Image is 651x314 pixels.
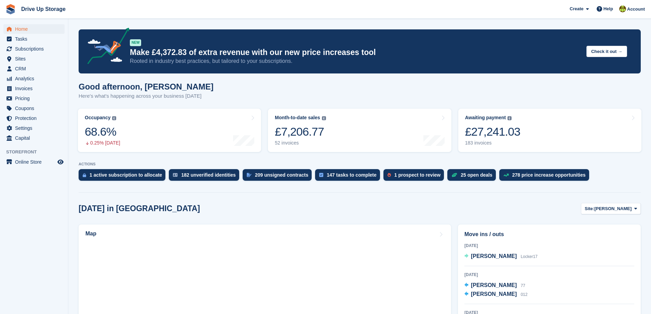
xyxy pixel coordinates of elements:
span: 77 [521,283,525,288]
img: stora-icon-8386f47178a22dfd0bd8f6a31ec36ba5ce8667c1dd55bd0f319d3a0aa187defe.svg [5,4,16,14]
span: Subscriptions [15,44,56,54]
span: [PERSON_NAME] [594,205,632,212]
a: 1 prospect to review [383,169,447,184]
h2: [DATE] in [GEOGRAPHIC_DATA] [79,204,200,213]
a: 147 tasks to complete [315,169,383,184]
span: Home [15,24,56,34]
span: [PERSON_NAME] [471,282,517,288]
button: Check it out → [586,46,627,57]
a: Occupancy 68.6% 0.25% [DATE] [78,109,261,152]
img: icon-info-grey-7440780725fd019a000dd9b08b2336e03edf1995a4989e88bcd33f0948082b44.svg [322,116,326,120]
span: Storefront [6,149,68,155]
img: icon-info-grey-7440780725fd019a000dd9b08b2336e03edf1995a4989e88bcd33f0948082b44.svg [507,116,512,120]
a: menu [3,94,65,103]
span: Settings [15,123,56,133]
a: menu [3,157,65,167]
img: Lindsay Dawes [619,5,626,12]
a: 209 unsigned contracts [243,169,315,184]
button: Site: [PERSON_NAME] [581,203,641,214]
div: [DATE] [464,243,634,249]
p: Rooted in industry best practices, but tailored to your subscriptions. [130,57,581,65]
div: £27,241.03 [465,125,520,139]
div: 278 price increase opportunities [512,172,586,178]
span: Help [603,5,613,12]
span: 012 [521,292,528,297]
img: deal-1b604bf984904fb50ccaf53a9ad4b4a5d6e5aea283cecdc64d6e3604feb123c2.svg [451,173,457,177]
a: 278 price increase opportunities [499,169,593,184]
p: ACTIONS [79,162,641,166]
div: 183 invoices [465,140,520,146]
a: menu [3,24,65,34]
span: Account [627,6,645,13]
img: price-adjustments-announcement-icon-8257ccfd72463d97f412b2fc003d46551f7dbcb40ab6d574587a9cd5c0d94... [82,28,130,67]
a: menu [3,54,65,64]
div: 0.25% [DATE] [85,140,120,146]
a: Awaiting payment £27,241.03 183 invoices [458,109,641,152]
h1: Good afternoon, [PERSON_NAME] [79,82,214,91]
span: Create [570,5,583,12]
div: 209 unsigned contracts [255,172,308,178]
div: 1 active subscription to allocate [90,172,162,178]
a: menu [3,133,65,143]
span: Coupons [15,104,56,113]
img: prospect-51fa495bee0391a8d652442698ab0144808aea92771e9ea1ae160a38d050c398.svg [388,173,391,177]
a: [PERSON_NAME] 77 [464,281,525,290]
div: 68.6% [85,125,120,139]
img: verify_identity-adf6edd0f0f0b5bbfe63781bf79b02c33cf7c696d77639b501bdc392416b5a36.svg [173,173,178,177]
span: [PERSON_NAME] [471,253,517,259]
span: Locker17 [521,254,538,259]
a: 182 unverified identities [169,169,243,184]
a: 1 active subscription to allocate [79,169,169,184]
a: menu [3,74,65,83]
a: menu [3,64,65,73]
span: Capital [15,133,56,143]
img: icon-info-grey-7440780725fd019a000dd9b08b2336e03edf1995a4989e88bcd33f0948082b44.svg [112,116,116,120]
div: £7,206.77 [275,125,326,139]
p: Make £4,372.83 of extra revenue with our new price increases tool [130,47,581,57]
a: [PERSON_NAME] Locker17 [464,252,538,261]
a: 25 open deals [447,169,499,184]
span: CRM [15,64,56,73]
div: Occupancy [85,115,110,121]
div: 182 unverified identities [181,172,236,178]
a: menu [3,34,65,44]
div: 147 tasks to complete [327,172,377,178]
h2: Map [85,231,96,237]
div: NEW [130,39,141,46]
span: Tasks [15,34,56,44]
a: Month-to-date sales £7,206.77 52 invoices [268,109,451,152]
img: task-75834270c22a3079a89374b754ae025e5fb1db73e45f91037f5363f120a921f8.svg [319,173,323,177]
h2: Move ins / outs [464,230,634,238]
span: Invoices [15,84,56,93]
a: menu [3,104,65,113]
span: Analytics [15,74,56,83]
div: 1 prospect to review [394,172,440,178]
span: Sites [15,54,56,64]
a: Preview store [56,158,65,166]
a: menu [3,84,65,93]
div: Month-to-date sales [275,115,320,121]
a: menu [3,113,65,123]
img: contract_signature_icon-13c848040528278c33f63329250d36e43548de30e8caae1d1a13099fd9432cc5.svg [247,173,252,177]
a: menu [3,123,65,133]
div: [DATE] [464,272,634,278]
a: Drive Up Storage [18,3,68,15]
span: Online Store [15,157,56,167]
img: price_increase_opportunities-93ffe204e8149a01c8c9dc8f82e8f89637d9d84a8eef4429ea346261dce0b2c0.svg [503,174,509,177]
span: Site: [585,205,594,212]
div: 25 open deals [461,172,492,178]
a: menu [3,44,65,54]
img: active_subscription_to_allocate_icon-d502201f5373d7db506a760aba3b589e785aa758c864c3986d89f69b8ff3... [83,173,86,177]
div: 52 invoices [275,140,326,146]
span: Pricing [15,94,56,103]
div: Awaiting payment [465,115,506,121]
span: [PERSON_NAME] [471,291,517,297]
p: Here's what's happening across your business [DATE] [79,92,214,100]
a: [PERSON_NAME] 012 [464,290,528,299]
span: Protection [15,113,56,123]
